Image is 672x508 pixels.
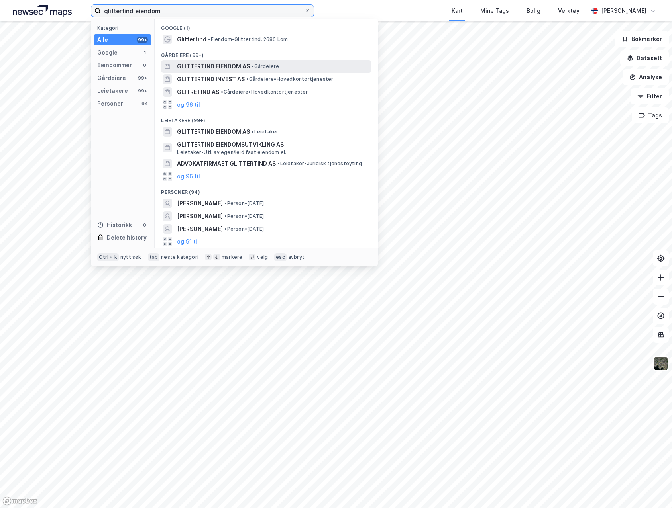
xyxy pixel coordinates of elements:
span: GLITTERTIND EIENDOMSUTVIKLING AS [177,140,368,149]
span: Gårdeiere [252,63,279,70]
span: • [224,226,227,232]
span: Eiendom • Glittertind, 2686 Lom [208,36,288,43]
div: Gårdeiere [97,73,126,83]
span: • [252,63,254,69]
div: 99+ [137,37,148,43]
div: nytt søk [120,254,141,260]
div: Ctrl + k [97,253,119,261]
span: • [224,200,227,206]
div: markere [222,254,242,260]
span: • [246,76,249,82]
div: Eiendommer [97,61,132,70]
span: • [224,213,227,219]
div: [PERSON_NAME] [601,6,646,16]
div: velg [257,254,268,260]
span: Leietaker • Juridisk tjenesteyting [277,160,362,167]
span: Leietaker • Utl. av egen/leid fast eiendom el. [177,149,286,156]
span: [PERSON_NAME] [177,211,223,221]
div: 94 [141,100,148,107]
span: Person • [DATE] [224,226,264,232]
div: 0 [141,222,148,228]
div: 1 [141,49,148,56]
span: GLITTERTIND INVEST AS [177,74,245,84]
div: 99+ [137,75,148,81]
div: avbryt [288,254,305,260]
span: ADVOKATFIRMAET GLITTERTIND AS [177,159,276,168]
div: Mine Tags [480,6,509,16]
button: Filter [631,88,669,104]
div: Bolig [527,6,540,16]
span: [PERSON_NAME] [177,199,223,208]
span: Person • [DATE] [224,213,264,219]
iframe: Chat Widget [632,470,672,508]
span: • [277,160,280,166]
span: • [208,36,210,42]
img: logo.a4113a55bc3d86da70a041830d287a7e.svg [13,5,72,17]
span: [PERSON_NAME] [177,224,223,234]
div: Personer (94) [155,183,378,197]
span: • [221,89,223,95]
div: Verktøy [558,6,580,16]
div: esc [274,253,287,261]
div: 99+ [137,88,148,94]
div: Alle [97,35,108,45]
div: Historikk [97,220,132,230]
button: og 96 til [177,172,200,181]
div: Leietakere [97,86,128,96]
button: og 91 til [177,237,199,246]
button: Bokmerker [615,31,669,47]
input: Søk på adresse, matrikkel, gårdeiere, leietakere eller personer [101,5,304,17]
div: neste kategori [161,254,198,260]
span: GLITTERTIND EIENDOM AS [177,62,250,71]
button: og 96 til [177,100,200,109]
span: Glittertind [177,35,206,44]
div: Google (1) [155,19,378,33]
button: Analyse [623,69,669,85]
span: GLITRETIND AS [177,87,219,97]
img: 9k= [653,356,668,371]
div: Kategori [97,25,151,31]
span: Person • [DATE] [224,200,264,207]
div: Kart [452,6,463,16]
div: 0 [141,62,148,68]
button: Datasett [620,50,669,66]
span: GLITTERTIND EIENDOM AS [177,127,250,137]
span: Leietaker [252,129,278,135]
div: Google [97,48,118,57]
span: Gårdeiere • Hovedkontortjenester [221,89,308,95]
div: tab [148,253,160,261]
div: Gårdeiere (99+) [155,46,378,60]
button: Tags [632,107,669,123]
span: • [252,129,254,135]
a: Mapbox homepage [2,496,37,506]
div: Personer [97,99,123,108]
span: Gårdeiere • Hovedkontortjenester [246,76,333,82]
div: Leietakere (99+) [155,111,378,125]
div: Delete history [107,233,147,242]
